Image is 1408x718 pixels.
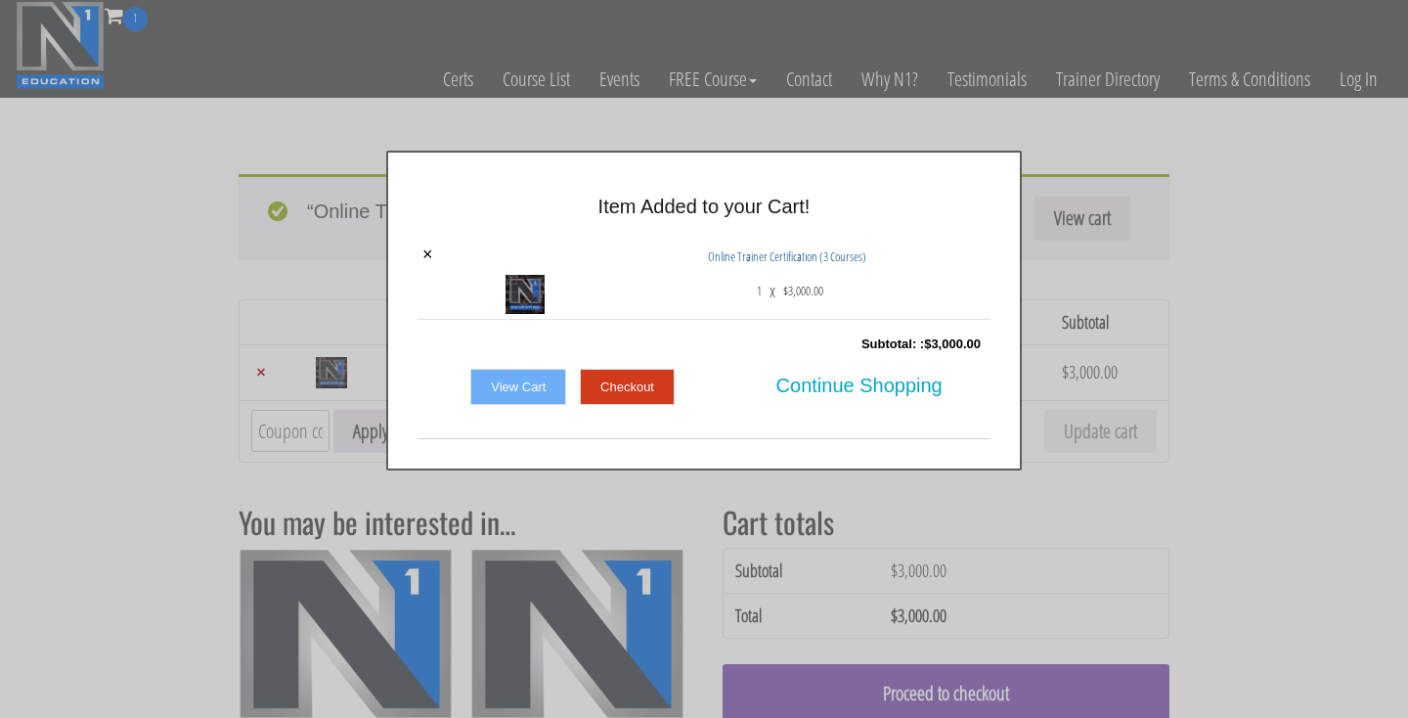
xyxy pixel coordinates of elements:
[422,246,433,263] a: ×
[783,282,823,299] bdi: 3,000.00
[924,337,931,351] span: $
[757,275,762,306] span: 1
[506,275,545,314] img: Online Trainer Certification (3 Courses)
[598,196,811,217] span: Item Added to your Cart!
[770,275,775,306] p: x
[470,369,566,406] a: View Cart
[783,282,788,299] span: $
[776,365,943,406] span: Continue Shopping
[418,325,990,364] div: Subtotal: :
[924,337,981,351] bdi: 3,000.00
[580,369,675,406] a: Checkout
[708,247,866,265] a: Online Trainer Certification (3 Courses)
